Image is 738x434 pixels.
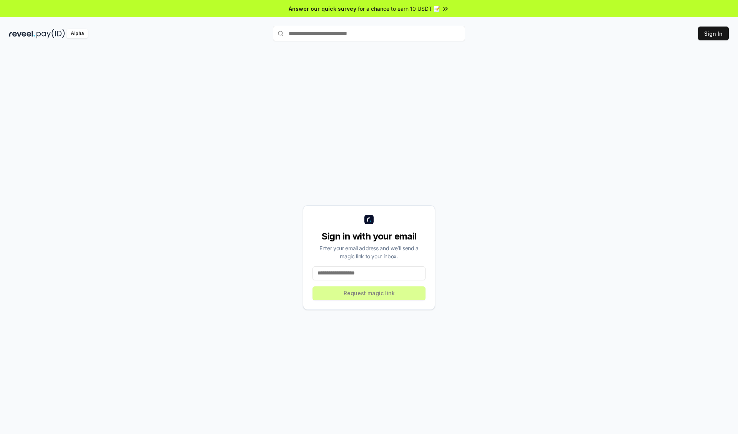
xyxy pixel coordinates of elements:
img: logo_small [364,215,374,224]
button: Sign In [698,27,729,40]
div: Sign in with your email [312,230,426,243]
img: reveel_dark [9,29,35,38]
img: pay_id [37,29,65,38]
div: Alpha [66,29,88,38]
div: Enter your email address and we’ll send a magic link to your inbox. [312,244,426,260]
span: Answer our quick survey [289,5,356,13]
span: for a chance to earn 10 USDT 📝 [358,5,440,13]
